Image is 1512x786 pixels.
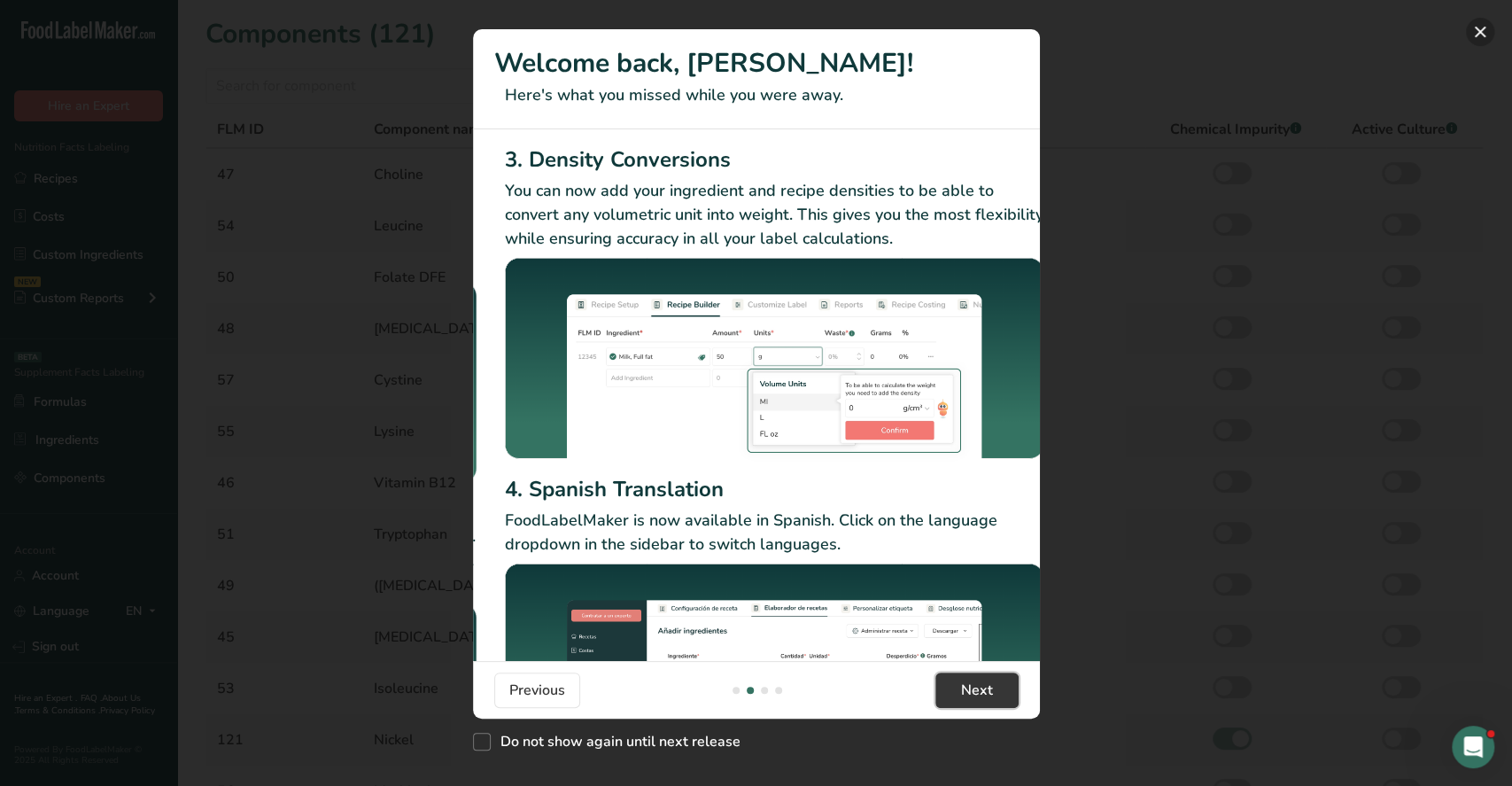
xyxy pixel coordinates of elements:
span: Previous [509,680,565,701]
p: Here's what you missed while you were away. [494,83,1019,107]
img: Spanish Translation [505,564,1043,765]
h1: Welcome back, [PERSON_NAME]! [494,43,1019,83]
button: Previous [494,673,580,708]
button: Next [935,673,1019,708]
h2: 3. Density Conversions [505,144,1043,175]
span: Next [961,680,993,701]
span: Do not show again until next release [491,733,740,751]
p: You can now add your ingredient and recipe densities to be able to convert any volumetric unit in... [505,179,1043,251]
iframe: Intercom live chat [1452,726,1494,768]
p: FoodLabelMaker is now available in Spanish. Click on the language dropdown in the sidebar to swit... [505,509,1043,556]
h2: 4. Spanish Translation [505,473,1043,505]
img: Density Conversions [505,258,1043,467]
